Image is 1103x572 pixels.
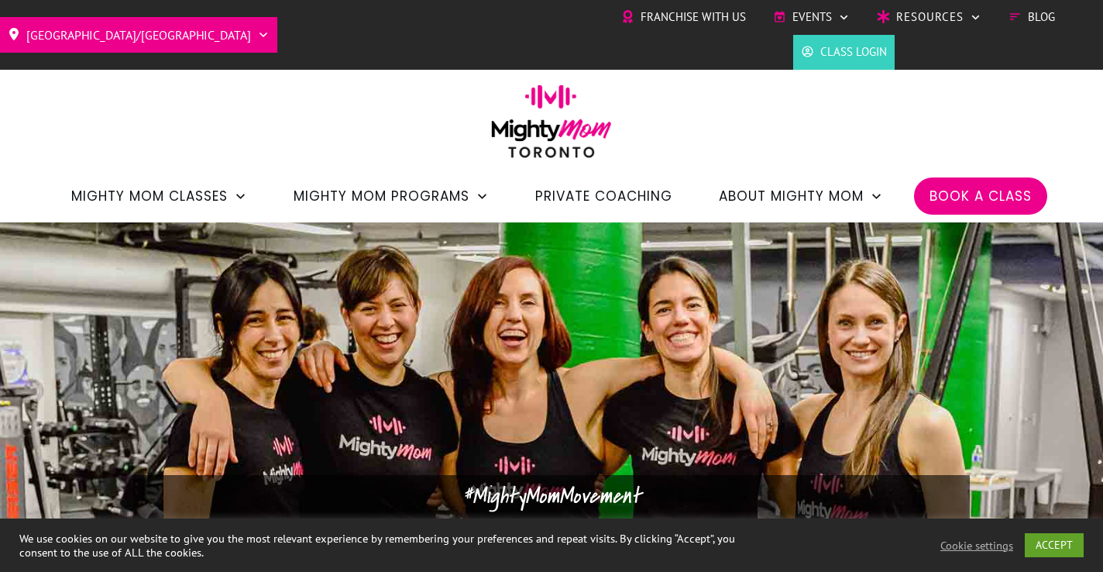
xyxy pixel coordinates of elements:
a: Events [773,5,850,29]
span: Franchise with Us [641,5,746,29]
a: Blog [1009,5,1055,29]
a: Private Coaching [535,183,672,209]
span: Mighty Mom Programs [294,183,469,209]
a: Mighty Mom Classes [71,183,247,209]
span: [GEOGRAPHIC_DATA]/[GEOGRAPHIC_DATA] [26,22,251,47]
a: About Mighty Mom [719,183,883,209]
a: Book a Class [929,183,1032,209]
a: Cookie settings [940,539,1013,553]
span: Mighty Mom Classes [71,183,228,209]
p: #MightyMomMovement [134,476,969,517]
div: We use cookies on our website to give you the most relevant experience by remembering your prefer... [19,532,765,560]
a: Resources [877,5,981,29]
span: Blog [1028,5,1055,29]
a: [GEOGRAPHIC_DATA]/[GEOGRAPHIC_DATA] [8,22,270,47]
span: Class Login [820,40,887,64]
img: mightymom-logo-toronto [483,84,620,169]
a: ACCEPT [1025,533,1084,557]
span: About Mighty Mom [719,183,864,209]
span: Resources [896,5,964,29]
span: Events [792,5,832,29]
a: Franchise with Us [621,5,746,29]
a: Mighty Mom Programs [294,183,489,209]
a: Class Login [801,40,887,64]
